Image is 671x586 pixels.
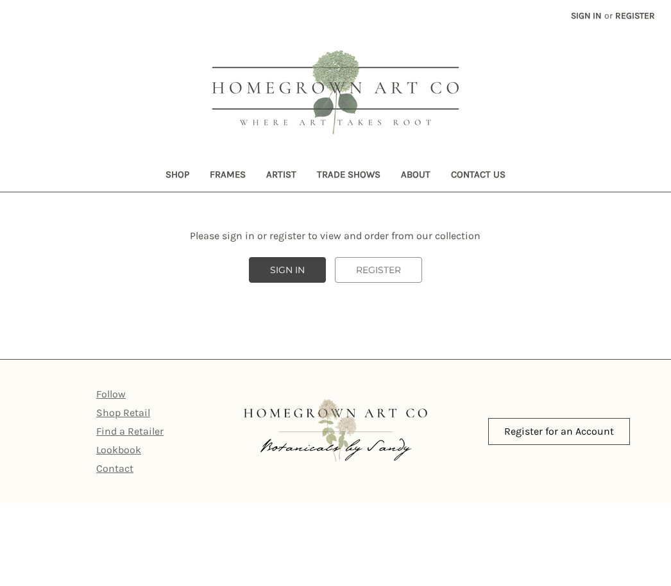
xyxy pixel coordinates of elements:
a: REGISTER [335,257,422,283]
a: Trade Shows [307,160,391,192]
a: About [391,160,441,192]
span: or [603,9,614,22]
a: Contact [96,462,133,474]
a: SIGN IN [249,257,326,283]
a: Contact Us [441,160,516,192]
a: Shop Retail [96,406,150,419]
a: Frames [200,160,256,192]
a: Artist [256,160,307,192]
span: Please sign in or register to view and order from our collection [190,230,480,242]
a: Lookbook [96,444,141,456]
a: Shop [155,160,200,192]
img: HOMEGROWN ART CO [191,36,480,151]
a: Register for an Account [488,418,630,445]
a: Find a Retailer [96,425,164,437]
a: Follow [96,388,126,400]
